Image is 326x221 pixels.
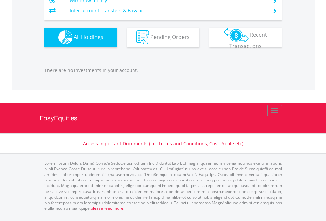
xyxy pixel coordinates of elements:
[150,33,190,41] span: Pending Orders
[136,30,149,44] img: pending_instructions-wht.png
[83,140,243,147] a: Access Important Documents (i.e. Terms and Conditions, Cost Profile etc)
[40,103,287,133] a: EasyEquities
[209,28,282,47] button: Recent Transactions
[44,160,282,211] p: Lorem Ipsum Dolors (Ame) Con a/e SeddOeiusmod tem InciDiduntut Lab Etd mag aliquaen admin veniamq...
[74,33,103,41] span: All Holdings
[91,206,124,211] a: please read more:
[44,28,117,47] button: All Holdings
[127,28,199,47] button: Pending Orders
[70,6,264,15] td: Inter-account Transfers & EasyFx
[224,28,249,42] img: transactions-zar-wht.png
[229,31,267,50] span: Recent Transactions
[58,30,73,44] img: holdings-wht.png
[44,67,282,74] p: There are no investments in your account.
